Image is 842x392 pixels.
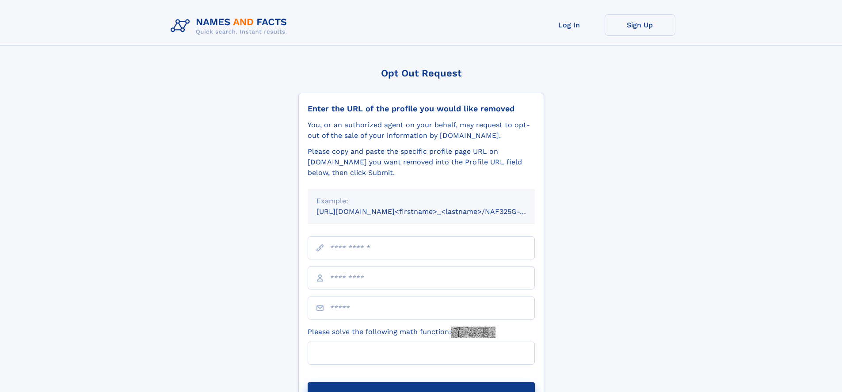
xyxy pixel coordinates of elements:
[298,68,544,79] div: Opt Out Request
[534,14,605,36] a: Log In
[308,120,535,141] div: You, or an authorized agent on your behalf, may request to opt-out of the sale of your informatio...
[316,196,526,206] div: Example:
[605,14,675,36] a: Sign Up
[308,327,495,338] label: Please solve the following math function:
[308,104,535,114] div: Enter the URL of the profile you would like removed
[316,207,552,216] small: [URL][DOMAIN_NAME]<firstname>_<lastname>/NAF325G-xxxxxxxx
[167,14,294,38] img: Logo Names and Facts
[308,146,535,178] div: Please copy and paste the specific profile page URL on [DOMAIN_NAME] you want removed into the Pr...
